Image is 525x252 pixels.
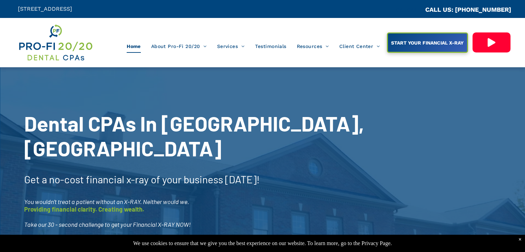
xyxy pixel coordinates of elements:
[151,173,260,185] span: of your business [DATE]!
[396,7,425,13] span: CA::CALLC
[387,32,468,53] a: START YOUR FINANCIAL X-RAY
[292,40,334,53] a: Resources
[18,6,72,12] span: [STREET_ADDRESS]
[212,40,250,53] a: Services
[24,205,144,213] span: Providing financial clarity. Creating wealth.
[24,221,191,228] span: Take our 30 - second challenge to get your Financial X-RAY NOW!
[518,236,522,243] div: Dismiss notification
[24,198,189,205] span: You wouldn’t treat a patient without an X-RAY. Neither would we.
[425,6,511,13] a: CALL US: [PHONE_NUMBER]
[146,40,212,53] a: About Pro-Fi 20/20
[24,173,47,185] span: Get a
[389,37,466,49] span: START YOUR FINANCIAL X-RAY
[121,40,146,53] a: Home
[24,111,364,161] span: Dental CPAs In [GEOGRAPHIC_DATA], [GEOGRAPHIC_DATA]
[250,40,292,53] a: Testimonials
[18,23,93,62] img: Get Dental CPA Consulting, Bookkeeping, & Bank Loans
[49,173,149,185] span: no-cost financial x-ray
[334,40,385,53] a: Client Center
